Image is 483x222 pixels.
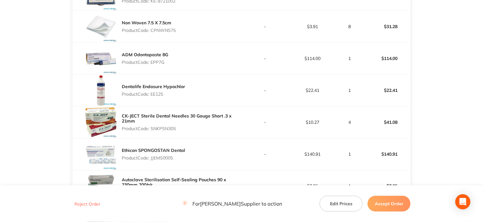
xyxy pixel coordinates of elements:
p: - [242,88,289,93]
p: $22.41 [363,83,410,98]
p: - [242,120,289,125]
p: 8 [337,24,363,29]
p: $10.27 [289,120,336,125]
p: Product Code: CPNWNS75 [122,28,176,33]
p: $114.00 [363,51,410,66]
p: $114.00 [289,56,336,61]
img: a2FieDA0Mg [85,75,117,106]
p: $7.05 [363,178,410,194]
p: Product Code: EE125 [122,92,185,97]
p: $140.91 [289,152,336,157]
div: Open Intercom Messenger [455,194,470,209]
p: - [242,152,289,157]
a: CK-JECT Sterile Dental Needles 30 Gauge Short .3 x 21mm [122,113,232,124]
button: Accept Order [368,196,410,212]
p: - [242,183,289,189]
p: $31.28 [363,19,410,34]
p: Product Code: EPP7G [122,60,168,65]
p: For [PERSON_NAME] Supplier to action [182,201,282,207]
a: Non Woven 7.5 X 7.5cm [122,20,171,26]
p: 1 [337,56,363,61]
p: 1 [337,88,363,93]
a: Dentalife Endosure Hypochlor [122,84,185,89]
button: Edit Prices [320,196,362,212]
p: - [242,56,289,61]
p: $22.41 [289,88,336,93]
p: $41.08 [363,115,410,130]
a: ADM Odontopaste 8G [122,52,168,57]
a: Ethicon SPONGOSTAN Dental [122,147,185,153]
p: 1 [337,183,363,189]
p: Product Code: JJEMS0005 [122,155,185,160]
img: ZGkzdmx0bA [85,106,117,138]
p: $3.91 [289,24,336,29]
button: Reject Order [73,201,102,207]
p: 1 [337,152,363,157]
p: 4 [337,120,363,125]
p: $7.05 [289,183,336,189]
img: NHdtZG83MA [85,43,117,74]
img: ejV0MXNzeg [85,170,117,202]
p: - [242,24,289,29]
img: ZzB0dDVtbQ [85,11,117,42]
p: Product Code: SNKPSN30S [122,126,242,131]
img: a3J4OWltYw [85,138,117,170]
a: Autoclave Sterilisation Self-Sealing Pouches 90 x 230mm 200/pk [122,177,226,188]
p: $140.91 [363,147,410,162]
